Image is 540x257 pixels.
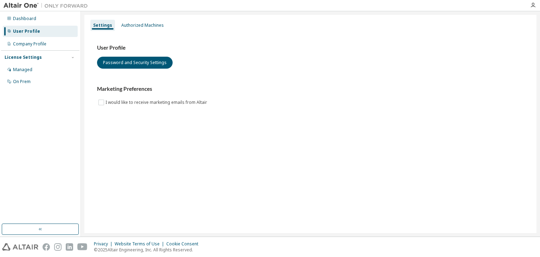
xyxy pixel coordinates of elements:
[2,243,38,251] img: altair_logo.svg
[166,241,202,247] div: Cookie Consent
[97,86,524,93] h3: Marketing Preferences
[94,241,115,247] div: Privacy
[43,243,50,251] img: facebook.svg
[13,41,46,47] div: Company Profile
[13,79,31,84] div: On Prem
[13,16,36,21] div: Dashboard
[4,2,91,9] img: Altair One
[13,67,32,73] div: Managed
[13,29,40,34] div: User Profile
[97,44,524,51] h3: User Profile
[93,23,112,28] div: Settings
[5,55,42,60] div: License Settings
[77,243,88,251] img: youtube.svg
[66,243,73,251] img: linkedin.svg
[94,247,202,253] p: © 2025 Altair Engineering, Inc. All Rights Reserved.
[97,57,173,69] button: Password and Security Settings
[115,241,166,247] div: Website Terms of Use
[105,98,208,107] label: I would like to receive marketing emails from Altair
[54,243,62,251] img: instagram.svg
[121,23,164,28] div: Authorized Machines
